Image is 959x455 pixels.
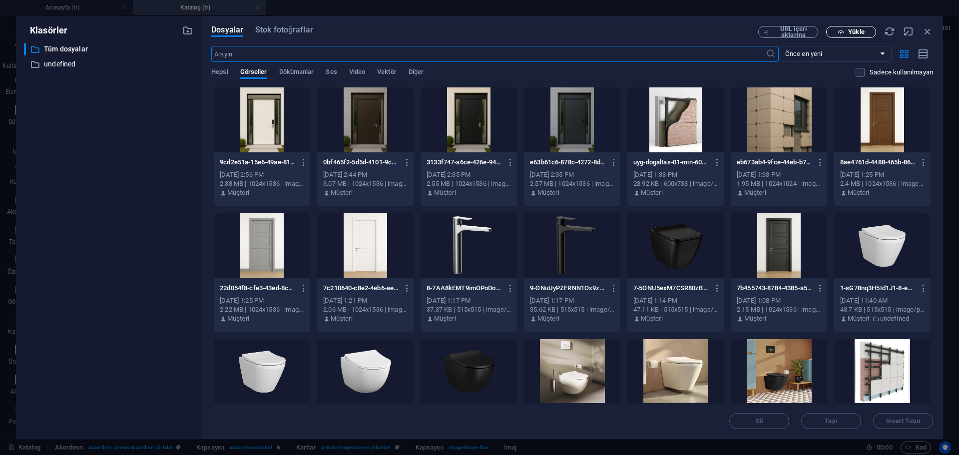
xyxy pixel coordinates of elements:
[220,296,304,305] div: [DATE] 1:25 PM
[848,188,869,197] p: Müşteri
[880,314,909,323] p: undefined
[737,179,821,188] div: 1.95 MB | 1024x1024 | image/png
[427,305,511,314] div: 37.37 KB | 515x515 | image/png
[409,66,424,80] span: Diğer
[530,296,614,305] div: [DATE] 1:17 PM
[826,26,876,38] button: Yükle
[744,188,766,197] p: Müşteri
[349,66,365,80] span: Video
[182,25,193,36] i: Yeni klasör oluştur
[326,66,337,80] span: Ses
[633,284,708,293] p: 7-5ONU5exM7CSR80zBvzVf-A.png
[737,305,821,314] div: 2.15 MB | 1024x1536 | image/png
[884,26,895,37] i: Yeniden Yükle
[427,170,511,179] div: [DATE] 2:35 PM
[840,296,925,305] div: [DATE] 11:40 AM
[255,24,313,36] span: Stok fotoğraflar
[427,179,511,188] div: 2.55 MB | 1024x1536 | image/png
[24,43,26,55] div: ​
[220,284,295,293] p: 22d054f8-cfe3-43ed-8c01-813ea504460a-ZwsY5ul2suHjZYgERbYbdg.png
[840,314,925,323] div: Yükleyen:: Müşteri | Klasör: undefined
[530,170,614,179] div: [DATE] 2:35 PM
[323,284,398,293] p: 7c210640-c8e2-4eb6-ae2b-2e57fa4e58d4-fIU5J72_-uY2b-9cEll0dg.png
[537,314,559,323] p: Müşteri
[737,170,821,179] div: [DATE] 1:33 PM
[220,305,304,314] div: 2.22 MB | 1024x1536 | image/png
[744,314,766,323] p: Müşteri
[44,58,175,70] p: undefined
[220,170,304,179] div: [DATE] 2:56 PM
[434,314,456,323] p: Müşteri
[323,170,408,179] div: [DATE] 2:44 PM
[227,314,249,323] p: Müşteri
[24,58,193,70] div: undefined
[737,158,812,167] p: eb673ab4-9fce-44eb-b7cc-2142ba0c36f0-jxCL8u2YcU2EfxQ57kpN3A.png
[530,179,614,188] div: 2.57 MB | 1024x1536 | image/png
[641,314,662,323] p: Müşteri
[323,305,408,314] div: 2.06 MB | 1024x1536 | image/png
[633,179,718,188] div: 28.92 KB | 600x738 | image/webp
[870,68,933,77] p: Sadece web sitesinde kullanılmayan dosyaları görüntüleyin. Bu oturum sırasında eklenen dosyalar h...
[220,179,304,188] div: 2.38 MB | 1024x1536 | image/png
[840,305,925,314] div: 43.7 KB | 515x515 | image/png
[737,296,821,305] div: [DATE] 1:08 PM
[903,26,914,37] i: Küçült
[848,314,869,323] p: Müşteri
[24,24,67,37] p: Klasörler
[323,158,398,167] p: 0bf465f2-5d5d-4101-9cdc-264159ded636-SUSxN9pol1DrjmvPdMYHHg.png
[279,66,314,80] span: Dökümanlar
[737,284,812,293] p: 7b455743-8784-4385-a516-9b609de419f3-mOctwwW3yo3LHEz1IHgTKQ.png
[840,179,925,188] div: 2.4 MB | 1024x1536 | image/png
[530,284,605,293] p: 9-ONuUyPZFRNN1Ox9ztHl1eQ.png
[434,188,456,197] p: Müşteri
[641,188,662,197] p: Müşteri
[220,158,295,167] p: 9cd2e51a-15e6-49ae-810e-8370a0351b75-kJZDuiCXfgeMSGfD6Vrd4g.png
[331,188,352,197] p: Müşteri
[633,305,718,314] div: 47.11 KB | 515x515 | image/png
[211,66,228,80] span: Hepsi
[840,158,915,167] p: 8ae4761d-4488-465b-8697-953f764352c3-uavo89UjNvMQU6SIlMFLiA.png
[633,158,708,167] p: uyg-dogaltas-01-min-600x738-xj19PElogWzGxU9Bez-sMw.webp
[377,66,397,80] span: Vektör
[840,170,925,179] div: [DATE] 1:25 PM
[227,188,249,197] p: Müşteri
[323,179,408,188] div: 3.07 MB | 1024x1536 | image/png
[633,170,718,179] div: [DATE] 1:38 PM
[537,188,559,197] p: Müşteri
[427,296,511,305] div: [DATE] 1:17 PM
[211,46,765,62] input: Arayın
[773,26,814,38] span: URL içeri aktarma
[44,43,175,55] p: Tüm dosyalar
[848,29,864,35] span: Yükle
[530,158,605,167] p: e63b61c6-878c-4272-8dc2-a653c8387880-54sciIn39ui-c7rjTbiUbA.png
[331,314,352,323] p: Müşteri
[240,66,267,80] span: Görseller
[840,284,915,293] p: 1-sG78nq3H5Id1J1-8-emeBw.png
[633,296,718,305] div: [DATE] 1:14 PM
[427,284,501,293] p: 8-7AA8kEMT9imOPoDorU0jbQ.png
[758,26,818,38] button: URL içeri aktarma
[323,296,408,305] div: [DATE] 1:21 PM
[530,305,614,314] div: 35.62 KB | 515x515 | image/png
[427,158,501,167] p: 3133f747-a6ce-426e-94e2-87f816040108-5pW2z5_osLoSEtUe1OjWkw.png
[211,24,243,36] span: Dosyalar
[922,26,933,37] i: Kapat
